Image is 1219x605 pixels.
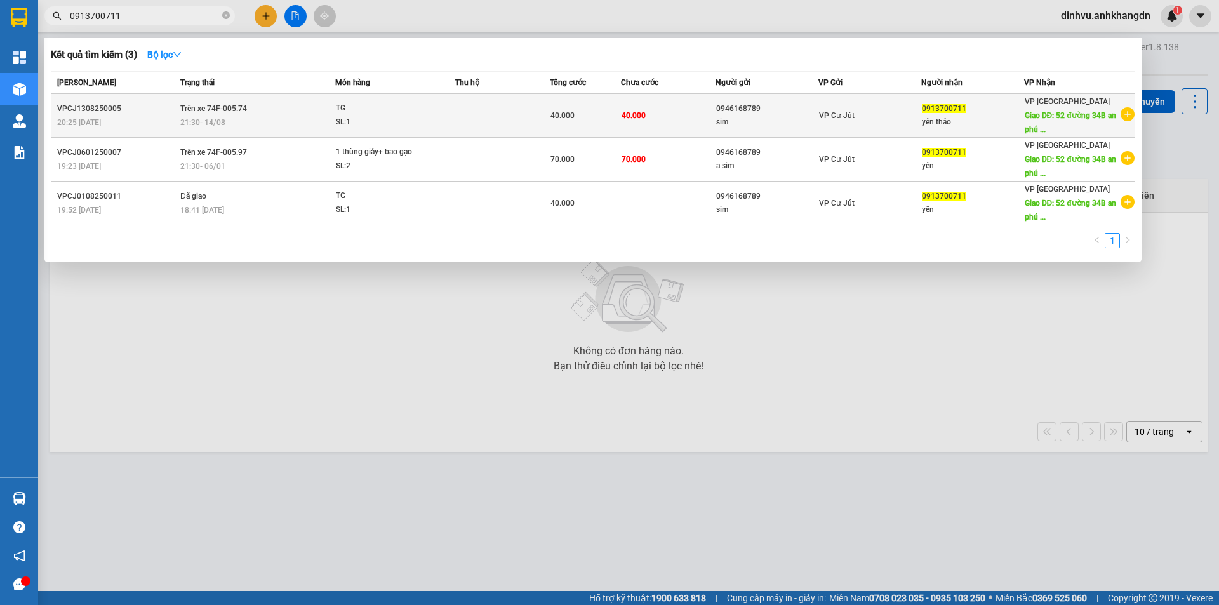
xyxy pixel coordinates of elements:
[137,44,192,65] button: Bộ lọcdown
[336,102,431,116] div: TG
[1025,111,1116,134] span: Giao DĐ: 52 đường 34B an phú ...
[336,159,431,173] div: SL: 2
[1124,236,1131,244] span: right
[57,206,101,215] span: 19:52 [DATE]
[180,162,225,171] span: 21:30 - 06/01
[222,11,230,19] span: close-circle
[1024,78,1055,87] span: VP Nhận
[922,192,966,201] span: 0913700711
[716,146,818,159] div: 0946168789
[335,78,370,87] span: Món hàng
[222,10,230,22] span: close-circle
[819,199,855,208] span: VP Cư Jút
[1121,195,1135,209] span: plus-circle
[13,550,25,562] span: notification
[57,118,101,127] span: 20:25 [DATE]
[70,9,220,23] input: Tìm tên, số ĐT hoặc mã đơn
[1025,199,1116,222] span: Giao DĐ: 52 đường 34B an phú ...
[621,78,658,87] span: Chưa cước
[51,48,137,62] h3: Kết quả tìm kiếm ( 3 )
[180,148,247,157] span: Trên xe 74F-005.97
[716,102,818,116] div: 0946168789
[180,104,247,113] span: Trên xe 74F-005.74
[13,51,26,64] img: dashboard-icon
[57,190,177,203] div: VPCJ0108250011
[53,11,62,20] span: search
[173,50,182,59] span: down
[1120,233,1135,248] li: Next Page
[336,116,431,130] div: SL: 1
[819,155,855,164] span: VP Cư Jút
[13,83,26,96] img: warehouse-icon
[550,78,586,87] span: Tổng cước
[622,111,646,120] span: 40.000
[180,192,206,201] span: Đã giao
[13,521,25,533] span: question-circle
[716,78,750,87] span: Người gửi
[1025,97,1110,106] span: VP [GEOGRAPHIC_DATA]
[1105,234,1119,248] a: 1
[11,8,27,27] img: logo-vxr
[1121,107,1135,121] span: plus-circle
[13,146,26,159] img: solution-icon
[1025,155,1116,178] span: Giao DĐ: 52 đường 34B an phú ...
[57,146,177,159] div: VPCJ0601250007
[180,118,225,127] span: 21:30 - 14/08
[336,203,431,217] div: SL: 1
[1093,236,1101,244] span: left
[180,78,215,87] span: Trạng thái
[622,155,646,164] span: 70.000
[550,155,575,164] span: 70.000
[336,189,431,203] div: TG
[57,162,101,171] span: 19:23 [DATE]
[57,102,177,116] div: VPCJ1308250005
[57,78,116,87] span: [PERSON_NAME]
[818,78,843,87] span: VP Gửi
[13,114,26,128] img: warehouse-icon
[716,116,818,129] div: sim
[180,206,224,215] span: 18:41 [DATE]
[922,203,1023,216] div: yên
[1105,233,1120,248] li: 1
[550,111,575,120] span: 40.000
[922,148,966,157] span: 0913700711
[550,199,575,208] span: 40.000
[922,104,966,113] span: 0913700711
[716,190,818,203] div: 0946168789
[716,203,818,216] div: sim
[716,159,818,173] div: a sim
[1120,233,1135,248] button: right
[336,145,431,159] div: 1 thùng giấy+ bao gạo
[455,78,479,87] span: Thu hộ
[1089,233,1105,248] button: left
[922,159,1023,173] div: yên
[1121,151,1135,165] span: plus-circle
[147,50,182,60] strong: Bộ lọc
[13,492,26,505] img: warehouse-icon
[1089,233,1105,248] li: Previous Page
[13,578,25,590] span: message
[922,116,1023,129] div: yên thảo
[1025,185,1110,194] span: VP [GEOGRAPHIC_DATA]
[819,111,855,120] span: VP Cư Jút
[1025,141,1110,150] span: VP [GEOGRAPHIC_DATA]
[921,78,963,87] span: Người nhận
